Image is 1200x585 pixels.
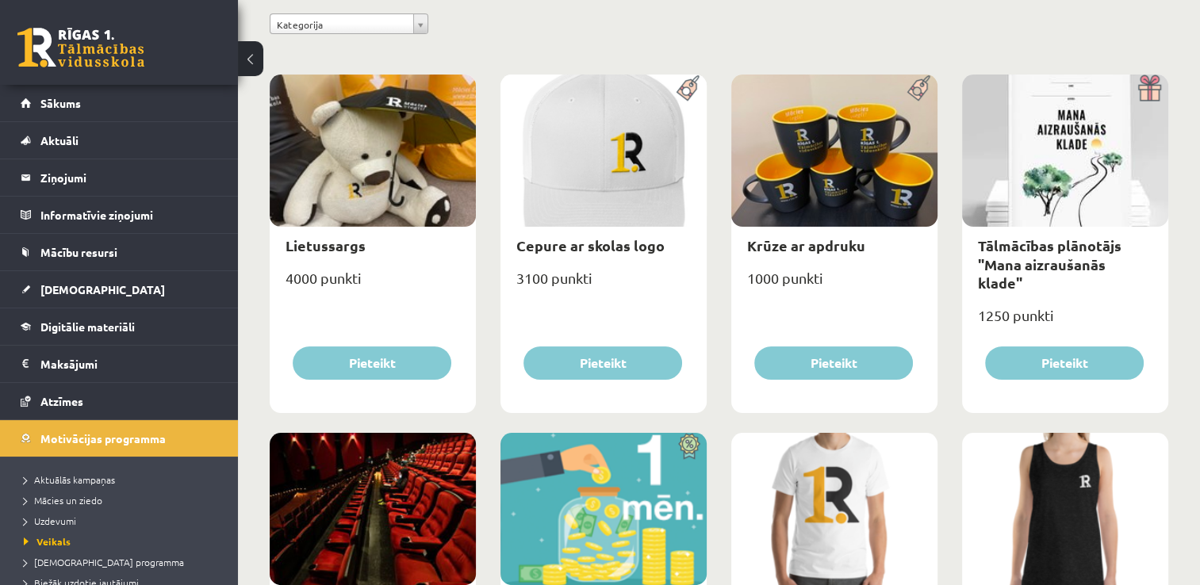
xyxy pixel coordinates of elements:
[24,494,102,507] span: Mācies un ziedo
[40,394,83,408] span: Atzīmes
[523,346,682,380] button: Pieteikt
[21,234,218,270] a: Mācību resursi
[731,265,937,304] div: 1000 punkti
[21,271,218,308] a: [DEMOGRAPHIC_DATA]
[21,159,218,196] a: Ziņojumi
[1133,75,1168,101] img: Dāvana ar pārsteigumu
[962,302,1168,342] div: 1250 punkti
[516,236,665,254] a: Cepure ar skolas logo
[21,85,218,121] a: Sākums
[24,555,222,569] a: [DEMOGRAPHIC_DATA] programma
[24,473,115,486] span: Aktuālās kampaņas
[277,14,407,35] span: Kategorija
[671,433,707,460] img: Atlaide
[293,346,451,380] button: Pieteikt
[17,28,144,67] a: Rīgas 1. Tālmācības vidusskola
[747,236,865,254] a: Krūze ar apdruku
[40,319,135,334] span: Digitālie materiāli
[24,556,184,568] span: [DEMOGRAPHIC_DATA] programma
[40,282,165,296] span: [DEMOGRAPHIC_DATA]
[24,534,222,549] a: Veikals
[40,96,81,110] span: Sākums
[754,346,913,380] button: Pieteikt
[21,346,218,382] a: Maksājumi
[21,420,218,457] a: Motivācijas programma
[978,236,1121,292] a: Tālmācības plānotājs "Mana aizraušanās klade"
[40,431,166,445] span: Motivācijas programma
[24,535,71,548] span: Veikals
[286,236,366,254] a: Lietussargs
[500,265,707,304] div: 3100 punkti
[671,75,707,101] img: Populāra prece
[24,514,76,527] span: Uzdevumi
[24,493,222,507] a: Mācies un ziedo
[270,265,476,304] div: 4000 punkti
[40,197,218,233] legend: Informatīvie ziņojumi
[40,133,79,147] span: Aktuāli
[24,472,222,487] a: Aktuālās kampaņas
[24,514,222,528] a: Uzdevumi
[21,308,218,345] a: Digitālie materiāli
[985,346,1144,380] button: Pieteikt
[21,197,218,233] a: Informatīvie ziņojumi
[21,383,218,419] a: Atzīmes
[21,122,218,159] a: Aktuāli
[270,13,428,34] a: Kategorija
[40,245,117,259] span: Mācību resursi
[902,75,937,101] img: Populāra prece
[40,159,218,196] legend: Ziņojumi
[40,346,218,382] legend: Maksājumi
